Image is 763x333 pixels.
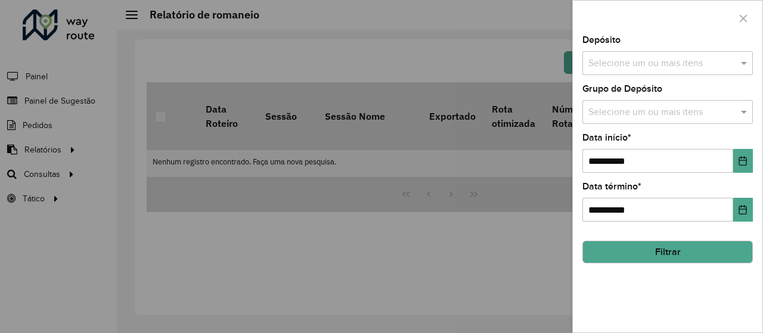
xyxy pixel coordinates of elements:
[582,33,621,47] label: Depósito
[582,241,753,263] button: Filtrar
[582,179,641,194] label: Data término
[582,130,631,145] label: Data início
[733,149,753,173] button: Choose Date
[733,198,753,222] button: Choose Date
[582,82,662,96] label: Grupo de Depósito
